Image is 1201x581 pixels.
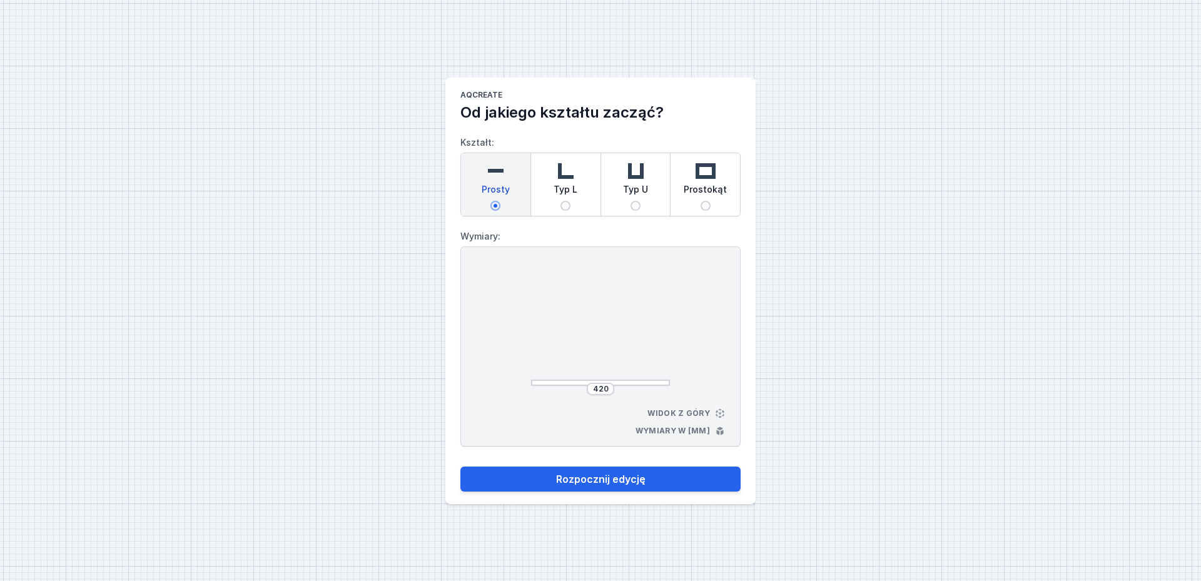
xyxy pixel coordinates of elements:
[560,201,570,211] input: Typ L
[553,158,578,183] img: l-shaped.svg
[460,226,741,246] label: Wymiary:
[490,201,500,211] input: Prosty
[460,103,741,123] h2: Od jakiego kształtu zacząć?
[701,201,711,211] input: Prostokąt
[623,183,648,201] span: Typ U
[460,467,741,492] button: Rozpocznij edycję
[684,183,727,201] span: Prostokąt
[693,158,718,183] img: rectangle.svg
[554,183,577,201] span: Typ L
[590,384,611,394] input: Wymiar [mm]
[460,133,741,216] label: Kształt:
[623,158,648,183] img: u-shaped.svg
[460,90,741,103] h1: AQcreate
[482,183,510,201] span: Prosty
[483,158,508,183] img: straight.svg
[631,201,641,211] input: Typ U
